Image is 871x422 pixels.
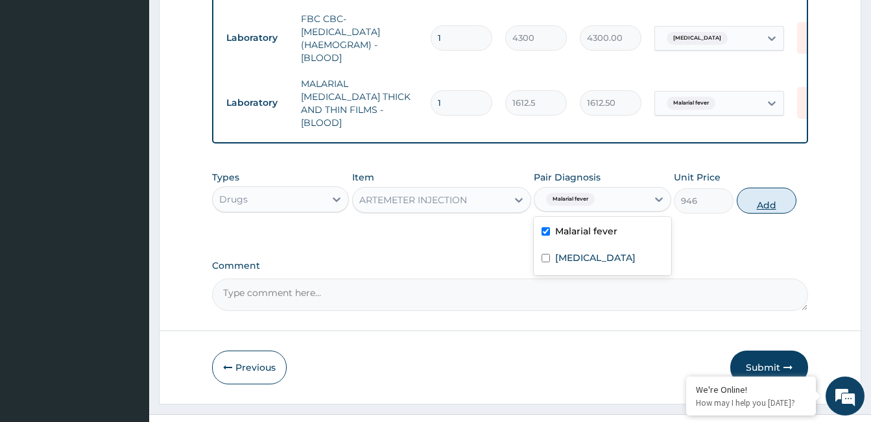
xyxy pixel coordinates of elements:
[546,193,595,206] span: Malarial fever
[212,172,239,183] label: Types
[555,225,617,238] label: Malarial fever
[667,97,715,110] span: Malarial fever
[359,193,467,206] div: ARTEMETER INJECTION
[213,6,244,38] div: Minimize live chat window
[674,171,721,184] label: Unit Price
[67,73,218,90] div: Chat with us now
[534,171,601,184] label: Pair Diagnosis
[667,32,728,45] span: [MEDICAL_DATA]
[219,193,248,206] div: Drugs
[212,260,808,271] label: Comment
[6,283,247,329] textarea: Type your message and hit 'Enter'
[352,171,374,184] label: Item
[696,397,806,408] p: How may I help you today?
[220,26,294,50] td: Laboratory
[212,351,287,384] button: Previous
[220,91,294,115] td: Laboratory
[294,6,424,71] td: FBC CBC-[MEDICAL_DATA] (HAEMOGRAM) - [BLOOD]
[24,65,53,97] img: d_794563401_company_1708531726252_794563401
[75,128,179,259] span: We're online!
[555,251,636,264] label: [MEDICAL_DATA]
[696,384,806,395] div: We're Online!
[294,71,424,136] td: MALARIAL [MEDICAL_DATA] THICK AND THIN FILMS - [BLOOD]
[730,351,808,384] button: Submit
[737,188,796,214] button: Add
